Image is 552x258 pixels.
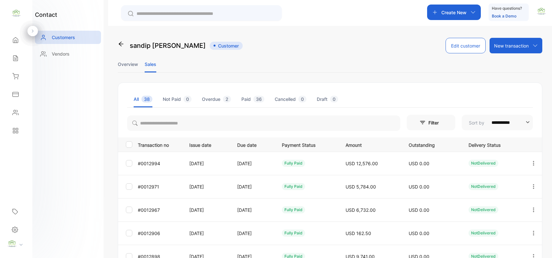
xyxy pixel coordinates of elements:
img: avatar [536,6,546,16]
button: avatar [536,5,546,20]
p: [DATE] [189,207,224,213]
span: USD 0.00 [409,161,429,166]
span: 0 [183,96,192,102]
p: Outstanding [409,140,455,148]
img: logo [11,8,21,18]
span: 38 [141,96,152,102]
span: 2 [223,96,231,102]
p: #0012906 [138,230,181,237]
li: Not Paid [163,91,192,107]
li: Draft [317,91,338,107]
p: Vendors [52,50,70,57]
div: fully paid [282,230,305,237]
button: Create New [427,5,481,20]
p: [DATE] [237,207,269,213]
div: fully paid [282,206,305,213]
span: USD 6,732.00 [346,207,376,213]
span: USD 0.00 [409,231,429,236]
p: [DATE] [237,160,269,167]
p: #0012971 [138,183,181,190]
div: NotDelivered [469,183,498,190]
p: #0012967 [138,207,181,213]
p: Delivery Status [469,140,517,148]
li: Cancelled [275,91,306,107]
p: Create New [441,9,467,16]
span: 0 [330,96,338,102]
div: fully paid [282,183,305,190]
p: New transaction [494,42,529,49]
p: [DATE] [189,183,224,190]
p: Issue date [189,140,224,148]
p: [DATE] [189,230,224,237]
p: [DATE] [237,230,269,237]
span: USD 12,576.00 [346,161,378,166]
p: [DATE] [189,160,224,167]
p: Amount [346,140,395,148]
span: Customer [210,42,243,50]
span: USD 5,784.00 [346,184,376,189]
button: Sort by [462,115,533,130]
p: sandip [PERSON_NAME] [130,41,206,50]
div: NotDelivered [469,230,498,237]
li: Overview [118,56,138,72]
span: 36 [253,96,264,102]
li: Overdue [202,91,231,107]
a: Book a Demo [492,14,516,18]
p: Have questions? [492,5,522,12]
p: Due date [237,140,269,148]
span: USD 0.00 [409,184,429,189]
img: profile [7,239,17,249]
iframe: LiveChat chat widget [525,231,552,258]
p: Sort by [469,119,484,126]
button: Edit customer [446,38,486,53]
li: All [134,91,152,107]
h1: contact [35,10,57,19]
li: Paid [241,91,264,107]
p: Customers [52,34,75,41]
p: [DATE] [237,183,269,190]
p: Payment Status [282,140,332,148]
div: NotDelivered [469,206,498,213]
div: fully paid [282,160,305,167]
a: Vendors [35,47,101,60]
span: USD 0.00 [409,207,429,213]
p: #0012994 [138,160,181,167]
div: NotDelivered [469,160,498,167]
li: Sales [145,56,156,72]
p: Transaction no [138,140,181,148]
span: 0 [298,96,306,102]
span: USD 162.50 [346,231,371,236]
a: Customers [35,31,101,44]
